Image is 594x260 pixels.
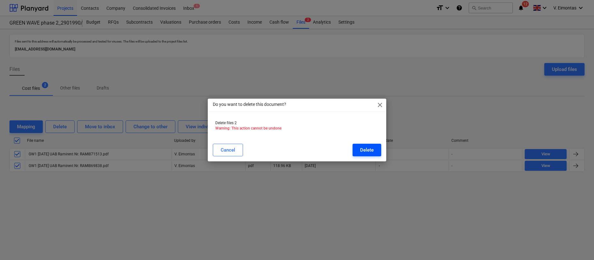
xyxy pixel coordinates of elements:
[213,144,243,156] button: Cancel
[215,120,378,126] p: Delete files 2
[221,146,235,154] div: Cancel
[563,230,594,260] iframe: Chat Widget
[376,101,384,109] span: close
[353,144,381,156] button: Delete
[213,101,286,108] p: Do you want to delete this document?
[215,126,378,131] p: Warning: This action cannot be undone
[360,146,374,154] div: Delete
